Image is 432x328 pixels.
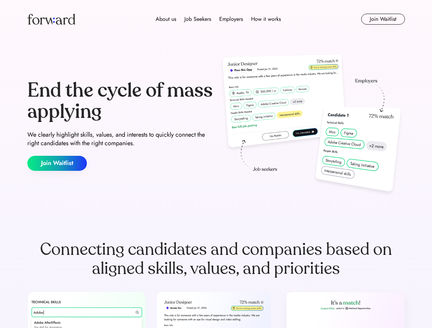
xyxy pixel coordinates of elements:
div: About us [156,15,176,23]
div: End the cycle of mass applying [27,80,213,122]
img: hero-image.png [219,52,405,199]
div: Job Seekers [184,15,211,23]
button: Join Waitlist [27,156,87,171]
div: How it works [251,15,281,23]
div: Connecting candidates and companies based on aligned skills, values, and priorities [27,240,405,278]
div: We clearly highlight skills, values, and interests to quickly connect the right candidates with t... [27,131,213,148]
img: Forward logo [27,14,75,25]
button: Join Waitlist [361,14,405,25]
div: Employers [219,15,243,23]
